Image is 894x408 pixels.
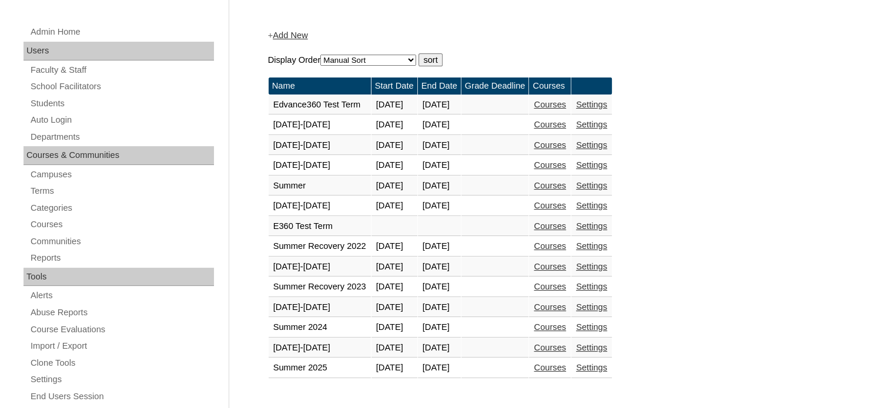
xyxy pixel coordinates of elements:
td: Summer Recovery 2023 [269,277,371,297]
a: Admin Home [29,25,214,39]
a: Settings [576,100,607,109]
td: [DATE] [418,95,461,115]
td: [DATE] [418,237,461,257]
a: Settings [576,181,607,190]
td: Summer Recovery 2022 [269,237,371,257]
td: [DATE] [418,298,461,318]
td: [DATE]-[DATE] [269,115,371,135]
td: Summer [269,176,371,196]
a: Courses [534,140,566,150]
td: [DATE] [371,136,417,156]
td: [DATE] [371,95,417,115]
td: Summer 2024 [269,318,371,338]
td: [DATE] [371,176,417,196]
a: Courses [534,181,566,190]
a: End Users Session [29,389,214,404]
a: Alerts [29,288,214,303]
a: Courses [534,120,566,129]
td: [DATE] [418,277,461,297]
td: [DATE] [371,298,417,318]
div: + [268,29,850,42]
a: Courses [534,201,566,210]
td: Edvance360 Test Term [269,95,371,115]
a: Settings [576,262,607,271]
div: Tools [24,268,214,286]
a: Terms [29,184,214,198]
a: Settings [576,302,607,312]
td: [DATE] [371,277,417,297]
a: Courses [534,322,566,332]
td: Courses [529,77,571,95]
a: Courses [534,221,566,231]
a: School Facilitators [29,79,214,94]
a: Settings [29,372,214,387]
a: Courses [534,241,566,251]
a: Settings [576,363,607,372]
a: Students [29,96,214,111]
td: End Date [418,77,461,95]
a: Settings [576,120,607,129]
td: [DATE]-[DATE] [269,196,371,216]
a: Courses [534,363,566,372]
a: Auto Login [29,113,214,127]
a: Courses [29,217,214,232]
a: Import / Export [29,339,214,353]
a: Course Evaluations [29,322,214,337]
a: Add New [273,31,307,40]
a: Courses [534,302,566,312]
td: Name [269,77,371,95]
a: Courses [534,343,566,352]
td: Summer 2025 [269,358,371,378]
a: Settings [576,140,607,150]
div: Courses & Communities [24,146,214,165]
td: [DATE] [418,115,461,135]
a: Departments [29,130,214,144]
td: [DATE] [418,358,461,378]
td: [DATE] [371,115,417,135]
td: [DATE] [371,257,417,277]
a: Courses [534,262,566,271]
a: Abuse Reports [29,305,214,320]
td: [DATE]-[DATE] [269,156,371,176]
input: sort [418,53,442,66]
a: Settings [576,201,607,210]
a: Faculty & Staff [29,63,214,77]
a: Reports [29,251,214,265]
td: [DATE] [418,156,461,176]
td: [DATE] [418,196,461,216]
td: [DATE] [371,338,417,358]
a: Courses [534,100,566,109]
a: Settings [576,221,607,231]
a: Settings [576,282,607,291]
a: Campuses [29,167,214,182]
td: Grade Deadline [461,77,529,95]
td: [DATE] [418,257,461,277]
a: Courses [534,282,566,291]
td: [DATE] [418,318,461,338]
td: [DATE] [371,237,417,257]
a: Categories [29,201,214,215]
a: Settings [576,241,607,251]
a: Settings [576,322,607,332]
td: [DATE]-[DATE] [269,257,371,277]
td: E360 Test Term [269,217,371,237]
td: [DATE]-[DATE] [269,136,371,156]
td: [DATE] [371,318,417,338]
td: [DATE] [418,176,461,196]
td: [DATE] [371,196,417,216]
a: Communities [29,234,214,249]
td: Start Date [371,77,417,95]
td: [DATE] [418,136,461,156]
td: [DATE] [418,338,461,358]
td: [DATE]-[DATE] [269,298,371,318]
a: Settings [576,343,607,352]
td: [DATE] [371,358,417,378]
a: Settings [576,160,607,170]
div: Users [24,42,214,60]
form: Display Order [268,53,850,66]
a: Clone Tools [29,356,214,370]
a: Courses [534,160,566,170]
td: [DATE] [371,156,417,176]
td: [DATE]-[DATE] [269,338,371,358]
